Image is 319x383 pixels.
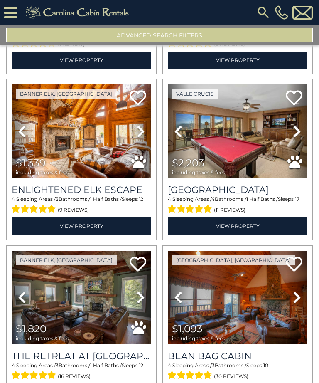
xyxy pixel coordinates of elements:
[168,217,307,235] a: View Property
[90,196,122,202] span: 1 Half Baths /
[12,351,151,362] h3: The Retreat at Mountain Meadows
[12,217,151,235] a: View Property
[130,256,146,274] a: Add to favorites
[16,336,69,341] span: including taxes & fees
[172,336,225,341] span: including taxes & fees
[12,251,151,344] img: thumbnail_163270081.jpeg
[168,84,307,178] img: thumbnail_163270765.jpeg
[12,195,151,215] div: Sleeping Areas / Bathrooms / Sleeps:
[56,362,59,368] span: 3
[139,196,143,202] span: 12
[168,195,307,215] div: Sleeping Areas / Bathrooms / Sleeps:
[6,28,313,42] button: Advanced Search Filters
[168,362,171,368] span: 4
[168,52,307,69] a: View Property
[56,196,59,202] span: 3
[295,196,299,202] span: 17
[168,351,307,362] a: Bean Bag Cabin
[16,255,117,265] a: Banner Elk, [GEOGRAPHIC_DATA]
[214,205,245,215] span: (11 reviews)
[214,371,248,382] span: (30 reviews)
[168,251,307,344] img: thumbnail_163278241.jpeg
[172,89,218,99] a: Valle Crucis
[172,170,225,175] span: including taxes & fees
[211,196,215,202] span: 4
[16,157,46,169] span: $1,339
[16,89,117,99] a: Banner Elk, [GEOGRAPHIC_DATA]
[246,196,278,202] span: 1 Half Baths /
[168,184,307,195] h3: Cucumber Tree Lodge
[130,89,146,107] a: Add to favorites
[256,5,271,20] img: search-regular.svg
[12,351,151,362] a: The Retreat at [GEOGRAPHIC_DATA][PERSON_NAME]
[139,362,143,368] span: 12
[58,371,91,382] span: (16 reviews)
[16,170,69,175] span: including taxes & fees
[172,255,295,265] a: [GEOGRAPHIC_DATA], [GEOGRAPHIC_DATA]
[90,362,122,368] span: 1 Half Baths /
[263,362,268,368] span: 10
[273,5,290,20] a: [PHONE_NUMBER]
[12,184,151,195] a: Enlightened Elk Escape
[12,362,151,382] div: Sleeping Areas / Bathrooms / Sleeps:
[16,323,47,335] span: $1,820
[168,184,307,195] a: [GEOGRAPHIC_DATA]
[12,196,15,202] span: 4
[12,52,151,69] a: View Property
[168,362,307,382] div: Sleeping Areas / Bathrooms / Sleeps:
[21,4,136,21] img: Khaki-logo.png
[12,362,15,368] span: 4
[168,196,171,202] span: 4
[172,323,203,335] span: $1,093
[172,157,204,169] span: $2,203
[58,205,89,215] span: (9 reviews)
[212,362,215,368] span: 3
[12,84,151,178] img: thumbnail_164433091.jpeg
[286,89,302,107] a: Add to favorites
